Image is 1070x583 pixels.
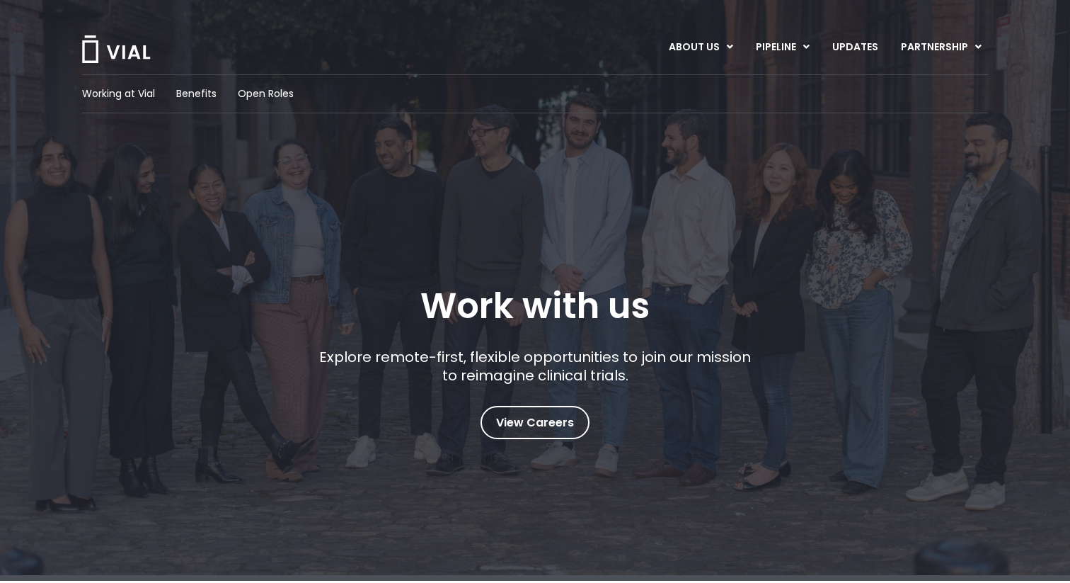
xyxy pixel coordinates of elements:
span: View Careers [496,414,574,432]
a: Open Roles [238,86,294,101]
img: Vial Logo [81,35,151,63]
a: UPDATES [821,35,889,60]
a: Working at Vial [82,86,155,101]
a: PARTNERSHIPMenu Toggle [890,35,993,60]
p: Explore remote-first, flexible opportunities to join our mission to reimagine clinical trials. [314,348,757,385]
a: ABOUT USMenu Toggle [657,35,744,60]
a: Benefits [176,86,217,101]
a: PIPELINEMenu Toggle [744,35,820,60]
a: View Careers [481,406,589,439]
h1: Work with us [420,285,650,327]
